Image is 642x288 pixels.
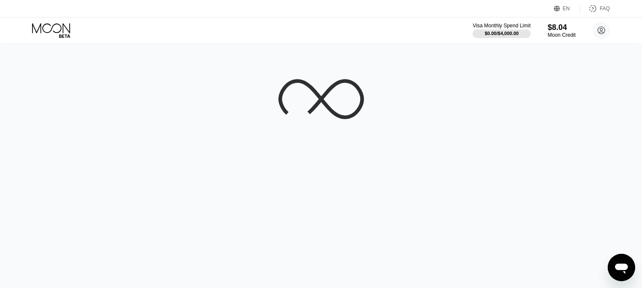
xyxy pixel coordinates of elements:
[563,6,570,12] div: EN
[554,4,580,13] div: EN
[548,23,576,32] div: $8.04
[473,23,530,38] div: Visa Monthly Spend Limit$0.00/$4,000.00
[600,6,610,12] div: FAQ
[473,23,530,29] div: Visa Monthly Spend Limit
[485,31,519,36] div: $0.00 / $4,000.00
[548,23,576,38] div: $8.04Moon Credit
[580,4,610,13] div: FAQ
[608,254,635,281] iframe: Button to launch messaging window
[548,32,576,38] div: Moon Credit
